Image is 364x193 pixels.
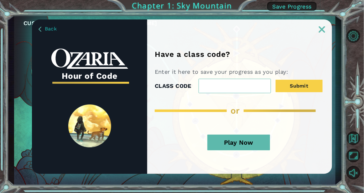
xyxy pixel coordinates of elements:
[68,105,111,147] img: SpiritLandReveal.png
[207,135,270,150] button: Play Now
[319,26,325,33] img: ExitButton_Dusk.png
[51,69,128,83] h3: Hour of Code
[45,26,57,32] span: Back
[39,27,41,32] img: BackArrow_Dusk.png
[231,105,240,116] span: or
[155,68,290,76] p: Enter it here to save your progress as you play:
[155,50,232,59] h1: Have a class code?
[155,81,191,91] label: CLASS CODE
[51,49,128,69] img: whiteOzariaWordmark.png
[276,80,323,92] button: Submit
